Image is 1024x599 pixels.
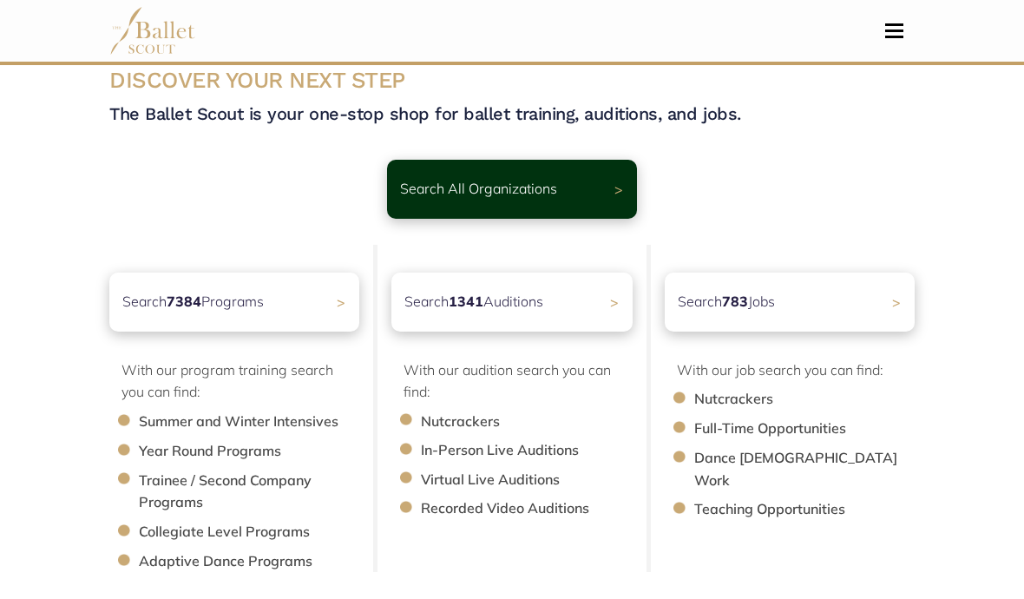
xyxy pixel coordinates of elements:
p: With our job search you can find: [677,359,915,382]
a: Search7384Programs > [109,273,359,332]
b: 783 [722,293,748,310]
span: > [892,293,901,311]
li: Adaptive Dance Programs [139,550,377,573]
li: In-Person Live Auditions [421,439,650,462]
p: With our audition search you can find: [404,359,633,404]
h3: DISCOVER YOUR NEXT STEP [109,66,915,95]
li: Full-Time Opportunities [694,418,932,440]
span: > [614,181,623,198]
li: Trainee / Second Company Programs [139,470,377,514]
b: 1341 [449,293,483,310]
button: Toggle navigation [874,23,915,39]
p: Search All Organizations [400,178,557,201]
span: > [337,293,345,311]
h4: The Ballet Scout is your one-stop shop for ballet training, auditions, and jobs. [109,102,915,125]
p: Search Auditions [404,291,543,313]
li: Year Round Programs [139,440,377,463]
a: Search783Jobs > [665,273,915,332]
b: 7384 [167,293,201,310]
li: Nutcrackers [694,388,932,411]
a: Search1341Auditions> [391,273,633,332]
li: Virtual Live Auditions [421,469,650,491]
li: Dance [DEMOGRAPHIC_DATA] Work [694,447,932,491]
p: With our program training search you can find: [121,359,359,404]
p: Search Programs [122,291,264,313]
p: Search Jobs [678,291,775,313]
li: Summer and Winter Intensives [139,411,377,433]
li: Collegiate Level Programs [139,521,377,543]
a: Search All Organizations > [387,160,637,219]
span: > [610,293,619,311]
li: Nutcrackers [421,411,650,433]
li: Recorded Video Auditions [421,497,650,520]
li: Teaching Opportunities [694,498,932,521]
